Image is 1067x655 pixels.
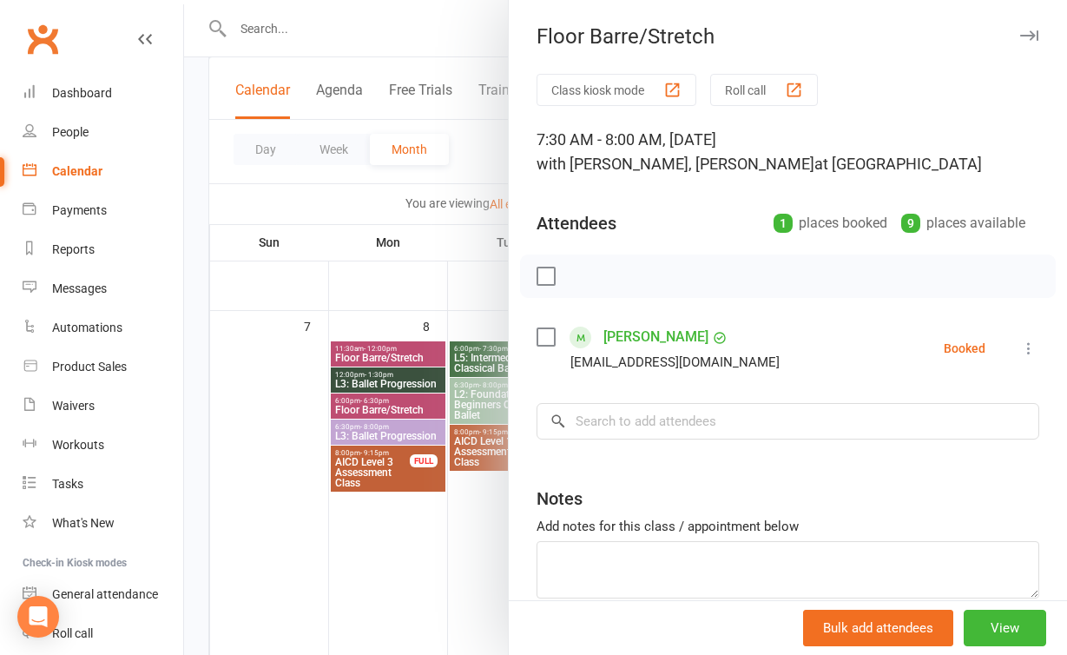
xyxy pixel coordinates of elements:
div: [EMAIL_ADDRESS][DOMAIN_NAME] [570,351,780,374]
div: General attendance [52,587,158,601]
div: Workouts [52,438,104,452]
button: Roll call [710,74,818,106]
a: Calendar [23,152,183,191]
a: Automations [23,308,183,347]
a: Tasks [23,465,183,504]
div: Messages [52,281,107,295]
a: Workouts [23,426,183,465]
div: 1 [774,214,793,233]
div: places booked [774,211,887,235]
div: Automations [52,321,122,334]
div: What's New [52,516,115,530]
div: Tasks [52,477,83,491]
div: Booked [944,342,985,354]
div: Product Sales [52,360,127,374]
div: Reports [52,242,95,256]
span: with [PERSON_NAME], [PERSON_NAME] [537,155,814,173]
div: Add notes for this class / appointment below [537,516,1039,537]
a: Waivers [23,387,183,426]
a: [PERSON_NAME] [603,323,708,351]
a: Roll call [23,614,183,653]
div: Dashboard [52,86,112,100]
a: People [23,113,183,152]
div: Roll call [52,626,93,640]
a: Messages [23,269,183,308]
button: Bulk add attendees [803,610,953,646]
a: What's New [23,504,183,543]
button: View [964,610,1046,646]
div: Notes [537,486,583,511]
a: Reports [23,230,183,269]
div: 7:30 AM - 8:00 AM, [DATE] [537,128,1039,176]
div: Calendar [52,164,102,178]
input: Search to add attendees [537,403,1039,440]
a: Product Sales [23,347,183,387]
span: at [GEOGRAPHIC_DATA] [814,155,982,173]
div: Attendees [537,211,616,235]
div: Waivers [52,399,95,413]
div: Floor Barre/Stretch [509,24,1067,49]
div: Open Intercom Messenger [17,596,59,638]
a: Payments [23,191,183,230]
a: Dashboard [23,74,183,113]
div: Payments [52,203,107,217]
div: 9 [901,214,920,233]
button: Class kiosk mode [537,74,696,106]
a: General attendance kiosk mode [23,575,183,614]
div: places available [901,211,1025,235]
div: People [52,125,89,139]
a: Clubworx [21,17,64,61]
